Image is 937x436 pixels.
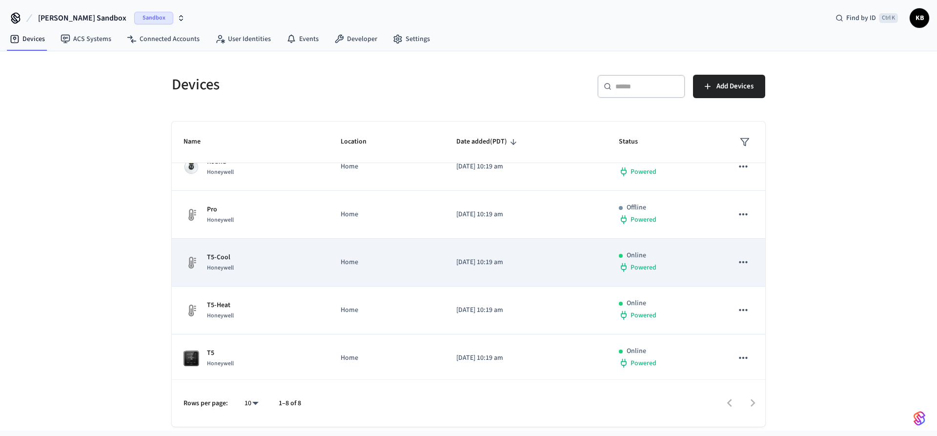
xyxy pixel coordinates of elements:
a: Developer [326,30,385,48]
p: [DATE] 10:19 am [456,162,595,172]
span: Location [341,134,379,149]
a: Devices [2,30,53,48]
span: Ctrl K [879,13,898,23]
p: T5-Heat [207,300,234,311]
p: [DATE] 10:19 am [456,209,595,220]
p: Home [341,209,433,220]
a: User Identities [207,30,279,48]
span: Honeywell [207,216,234,224]
p: [DATE] 10:19 am [456,257,595,268]
span: Powered [631,167,656,177]
a: ACS Systems [53,30,119,48]
a: Settings [385,30,438,48]
p: T5-Cool [207,252,234,263]
span: Find by ID [846,13,876,23]
img: SeamLogoGradient.69752ec5.svg [914,411,925,426]
span: Name [183,134,213,149]
p: Online [627,298,646,309]
span: [PERSON_NAME] Sandbox [38,12,126,24]
button: KB [910,8,929,28]
img: thermostat_fallback [183,303,199,318]
div: Find by IDCtrl K [828,9,906,27]
span: Sandbox [134,12,173,24]
p: [DATE] 10:19 am [456,353,595,363]
p: Home [341,305,433,315]
p: Home [341,162,433,172]
span: Powered [631,358,656,368]
p: Offline [627,203,646,213]
img: thermostat_fallback [183,207,199,223]
span: Powered [631,215,656,225]
a: Connected Accounts [119,30,207,48]
p: 1–8 of 8 [279,398,301,409]
div: 10 [240,396,263,411]
p: Pro [207,205,234,215]
p: Home [341,257,433,268]
h5: Devices [172,75,463,95]
img: honeywell_t5t6 [183,351,199,366]
span: Add Devices [716,80,754,93]
span: Honeywell [207,264,234,272]
p: Online [627,346,646,356]
span: Powered [631,311,656,320]
p: T5 [207,348,234,358]
span: Date added(PDT) [456,134,520,149]
span: Status [619,134,651,149]
button: Add Devices [693,75,765,98]
img: thermostat_fallback [183,255,199,270]
a: Events [279,30,326,48]
span: Honeywell [207,359,234,368]
span: Honeywell [207,168,234,176]
span: KB [911,9,928,27]
img: honeywell_round [183,159,199,175]
span: Honeywell [207,311,234,320]
p: Home [341,353,433,363]
p: Rows per page: [183,398,228,409]
p: [DATE] 10:19 am [456,305,595,315]
p: Online [627,250,646,261]
span: Powered [631,263,656,272]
